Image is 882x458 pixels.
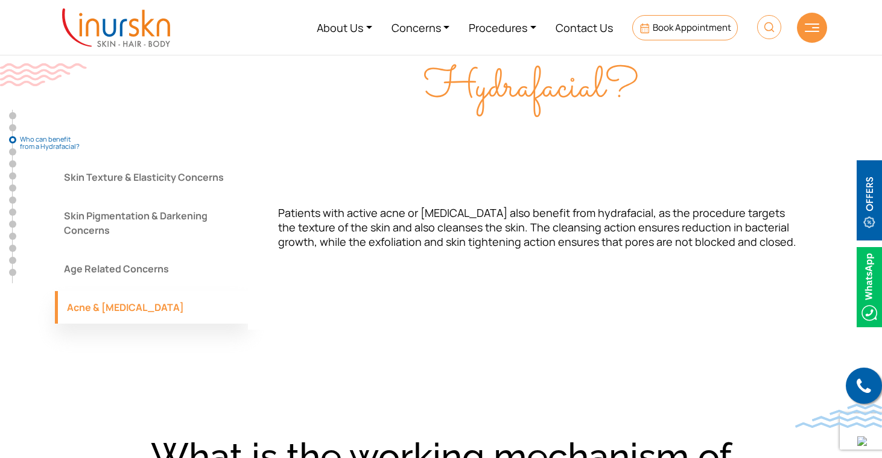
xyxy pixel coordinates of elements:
div: Who can benefit from a [55,10,827,113]
img: up-blue-arrow.svg [857,436,867,446]
span: Who can benefit from a Hydrafacial? [20,136,80,150]
img: offerBt [857,160,882,240]
span: Patients with active acne or [MEDICAL_DATA] also benefit from hydrafacial, as the procedure targe... [278,205,796,249]
a: Who can benefit from a Hydrafacial? [9,136,16,143]
img: HeaderSearch [757,15,781,39]
img: hamLine.svg [805,24,819,32]
a: Concerns [382,5,460,50]
img: bluewave [795,404,882,428]
img: Whatsappicon [857,247,882,327]
span: Book Appointment [653,21,731,34]
a: Contact Us [546,5,623,50]
img: inurskn-logo [62,8,170,47]
a: About Us [307,5,382,50]
a: Procedures [459,5,546,50]
button: Acne & [MEDICAL_DATA] [55,291,248,324]
button: Age Related Concerns [55,253,248,285]
button: Skin Pigmentation & Darkening Concerns [55,199,248,246]
button: Skin Texture & Elasticity Concerns [55,161,248,193]
a: Whatsappicon [857,280,882,293]
span: Hydrafacial? [243,56,639,119]
a: Book Appointment [632,15,738,40]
